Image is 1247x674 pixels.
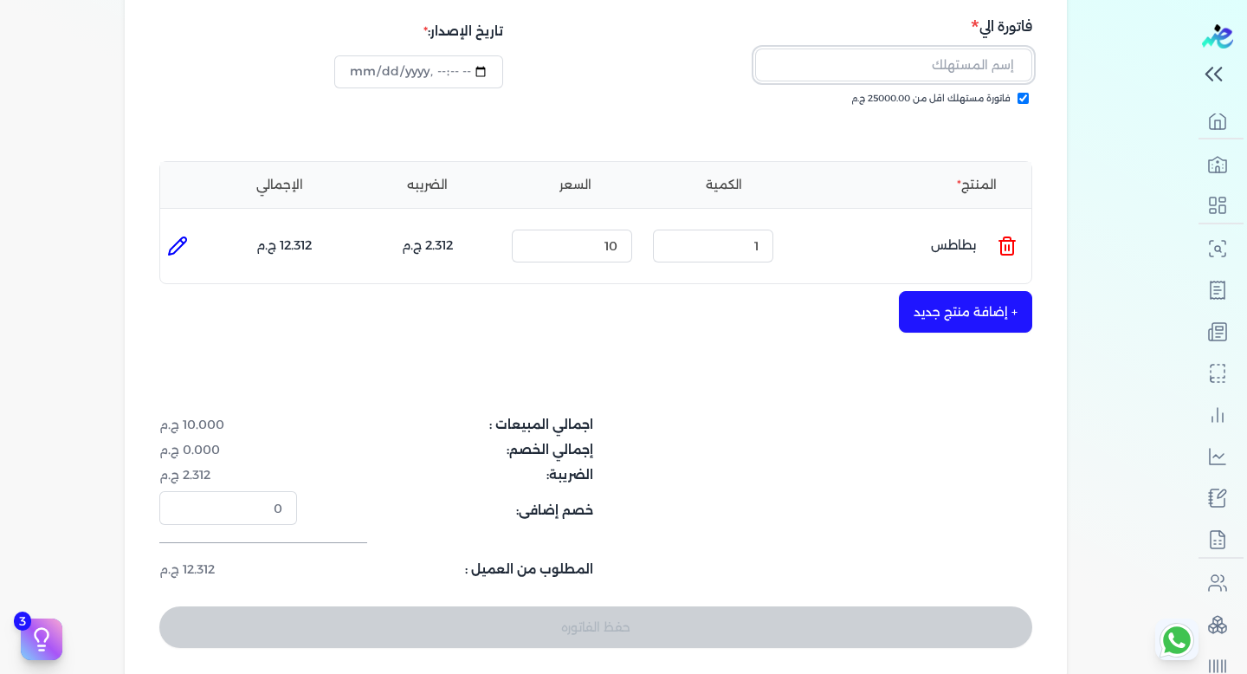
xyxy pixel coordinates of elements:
[931,223,976,269] p: بطاطس
[334,15,502,48] div: تاريخ الإصدار:
[159,466,297,484] dd: 2.312 ج.م
[1018,93,1029,104] input: فاتورة مستهلك اقل من 25000.00 ج.م
[307,441,593,459] dt: إجمالي الخصم:
[14,612,31,631] span: 3
[601,15,1032,37] h5: فاتورة الي
[505,176,646,194] li: السعر
[402,235,453,257] p: 2.312 ج.م
[209,176,350,194] li: الإجمالي
[851,92,1011,106] span: فاتورة مستهلك اقل من 25000.00 ج.م
[801,176,1018,194] li: المنتج
[1202,24,1233,49] img: logo
[653,176,794,194] li: الكمية
[21,619,62,660] button: 3
[357,176,498,194] li: الضريبه
[307,491,593,524] dt: خصم إضافى:
[159,441,297,459] dd: 0.000 ج.م
[159,416,297,434] dd: 10.000 ج.م
[755,49,1032,81] input: إسم المستهلك
[159,561,297,579] dd: 12.312 ج.م
[307,466,593,484] dt: الضريبة:
[256,235,312,257] p: 12.312 ج.م
[307,561,593,579] dt: المطلوب من العميل :
[307,416,593,434] dt: اجمالي المبيعات :
[899,291,1032,333] button: + إضافة منتج جديد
